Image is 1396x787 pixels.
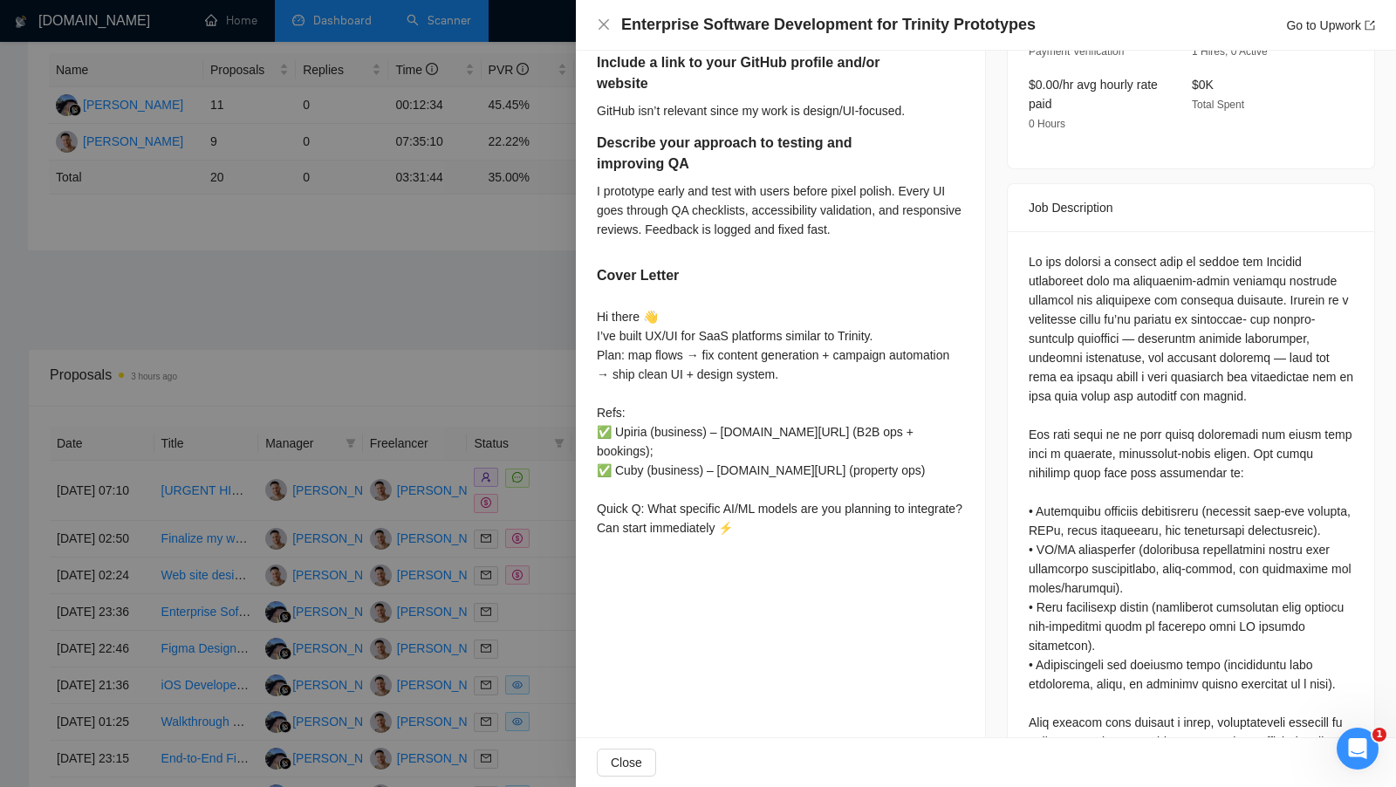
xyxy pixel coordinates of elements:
[597,133,909,175] h5: Describe your approach to testing and improving QA
[1029,118,1065,130] span: 0 Hours
[611,753,642,772] span: Close
[1365,20,1375,31] span: export
[597,17,611,32] button: Close
[597,749,656,777] button: Close
[1286,18,1375,32] a: Go to Upworkexport
[597,265,679,286] h5: Cover Letter
[1337,728,1379,770] iframe: Intercom live chat
[1192,99,1244,111] span: Total Spent
[1372,728,1386,742] span: 1
[1192,45,1268,58] span: 1 Hires, 0 Active
[1029,78,1158,111] span: $0.00/hr avg hourly rate paid
[597,52,884,94] h5: Include a link to your GitHub profile and/or website
[1029,45,1124,58] span: Payment Verification
[597,17,611,31] span: close
[597,181,964,239] div: I prototype early and test with users before pixel polish. Every UI goes through QA checklists, a...
[621,14,1036,36] h4: Enterprise Software Development for Trinity Prototypes
[1029,184,1353,231] div: Job Description
[597,307,964,537] div: Hi there 👋 I’ve built UX/UI for SaaS platforms similar to Trinity. Plan: map flows → fix content ...
[597,101,935,120] div: GitHub isn’t relevant since my work is design/UI-focused.
[1192,78,1214,92] span: $0K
